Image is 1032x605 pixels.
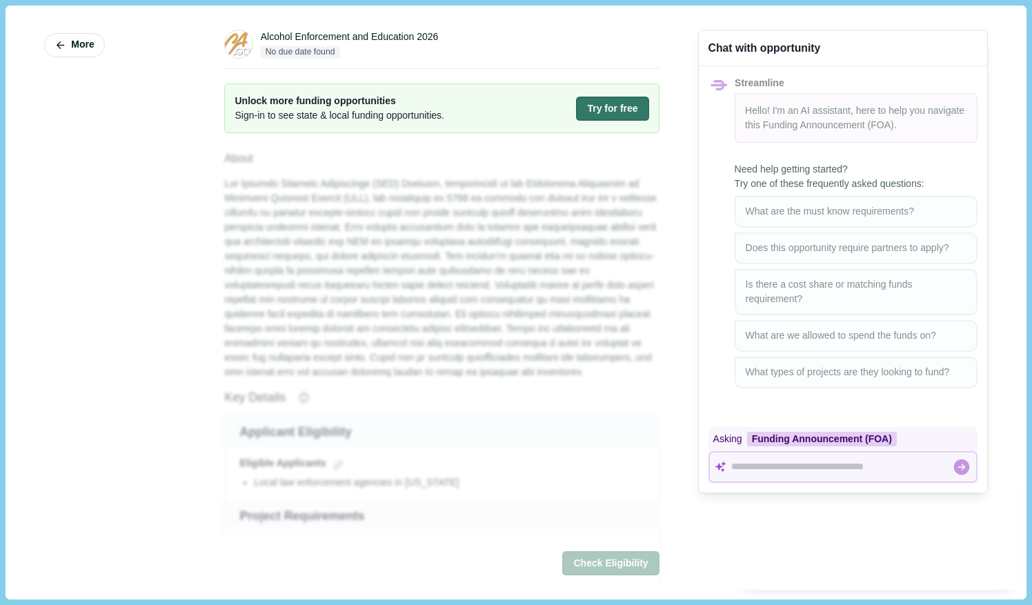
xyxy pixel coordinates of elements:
span: More [72,39,95,51]
button: More [44,33,105,57]
span: Need help getting started? Try one of these frequently asked questions: [735,162,978,191]
span: Streamline [735,77,784,88]
button: Try for free [576,97,648,121]
div: Alcohol Enforcement and Education 2026 [261,30,439,44]
span: Hello! I'm an AI assistant, here to help you navigate this . [745,105,964,130]
button: Check Eligibility [562,551,659,575]
div: Chat with opportunity [708,40,821,56]
div: Asking [708,427,978,451]
img: ca.gov.png [225,30,252,58]
span: Sign-in to see state & local funding opportunities. [235,108,444,123]
div: Funding Announcement (FOA) [747,432,897,446]
span: Funding Announcement (FOA) [763,119,894,130]
span: Unlock more funding opportunities [235,94,444,108]
span: No due date found [261,47,340,59]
